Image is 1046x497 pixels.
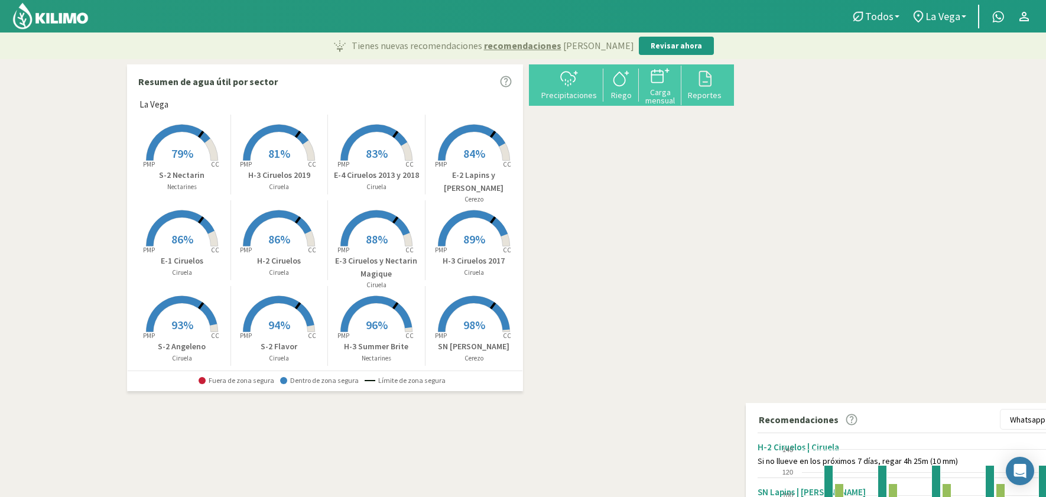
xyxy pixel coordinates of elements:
div: Carga mensual [642,88,678,105]
p: Ciruela [425,268,523,278]
tspan: CC [308,332,317,340]
button: Riego [603,69,639,100]
tspan: PMP [337,332,349,340]
span: 89% [463,232,485,246]
p: H-3 Summer Brite [328,340,425,353]
tspan: CC [405,160,414,168]
div: Precipitaciones [538,91,600,99]
p: H-3 Ciruelos 2019 [231,169,328,181]
span: 93% [171,317,193,332]
span: 83% [366,146,388,161]
p: Ciruela [231,353,328,363]
p: H-2 Ciruelos [231,255,328,267]
p: H-3 Ciruelos 2017 [425,255,523,267]
tspan: CC [405,246,414,254]
p: E-4 Ciruelos 2013 y 2018 [328,169,425,181]
span: [PERSON_NAME] [563,38,634,53]
span: 84% [463,146,485,161]
div: Reportes [685,91,725,99]
tspan: CC [308,160,317,168]
span: Límite de zona segura [365,376,446,385]
tspan: PMP [143,332,155,340]
p: Cerezo [425,194,523,204]
tspan: PMP [435,332,447,340]
p: S-2 Nectarin [134,169,230,181]
span: Todos [865,10,894,22]
tspan: PMP [435,160,447,168]
tspan: CC [211,160,219,168]
p: E-2 Lapins y [PERSON_NAME] [425,169,523,194]
span: Dentro de zona segura [280,376,359,385]
p: Revisar ahora [651,40,702,52]
p: S-2 Flavor [231,340,328,353]
p: Nectarines [134,182,230,192]
div: Riego [607,91,635,99]
tspan: PMP [143,160,155,168]
span: 96% [366,317,388,332]
tspan: CC [405,332,414,340]
span: 98% [463,317,485,332]
span: 79% [171,146,193,161]
p: E-3 Ciruelos y Nectarin Magique [328,255,425,280]
button: Precipitaciones [535,69,603,100]
span: 86% [171,232,193,246]
p: Tienes nuevas recomendaciones [352,38,634,53]
img: Kilimo [12,2,89,30]
tspan: PMP [143,246,155,254]
p: Ciruela [134,268,230,278]
tspan: PMP [240,160,252,168]
p: Cerezo [425,353,523,363]
tspan: CC [211,246,219,254]
tspan: CC [503,246,511,254]
tspan: PMP [337,246,349,254]
tspan: CC [308,246,317,254]
p: Recomendaciones [759,412,839,427]
tspan: CC [503,160,511,168]
p: Nectarines [328,353,425,363]
button: Revisar ahora [639,37,714,56]
button: Carga mensual [639,66,681,105]
button: Reportes [681,69,728,100]
p: Ciruela [231,268,328,278]
span: 88% [366,232,388,246]
tspan: PMP [240,246,252,254]
p: Ciruela [134,353,230,363]
p: Resumen de agua útil por sector [138,74,278,89]
span: 81% [268,146,290,161]
p: Ciruela [328,182,425,192]
span: 94% [268,317,290,332]
div: Open Intercom Messenger [1006,457,1034,485]
span: La Vega [925,10,960,22]
tspan: PMP [240,332,252,340]
p: Ciruela [328,280,425,290]
span: La Vega [139,98,168,112]
span: recomendaciones [484,38,561,53]
p: Ciruela [231,182,328,192]
p: SN [PERSON_NAME] [425,340,523,353]
tspan: PMP [337,160,349,168]
span: Fuera de zona segura [199,376,274,385]
text: 140 [782,446,793,453]
tspan: CC [503,332,511,340]
p: E-1 Ciruelos [134,255,230,267]
text: 120 [782,469,793,476]
span: 86% [268,232,290,246]
tspan: CC [211,332,219,340]
p: S-2 Angeleno [134,340,230,353]
tspan: PMP [435,246,447,254]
